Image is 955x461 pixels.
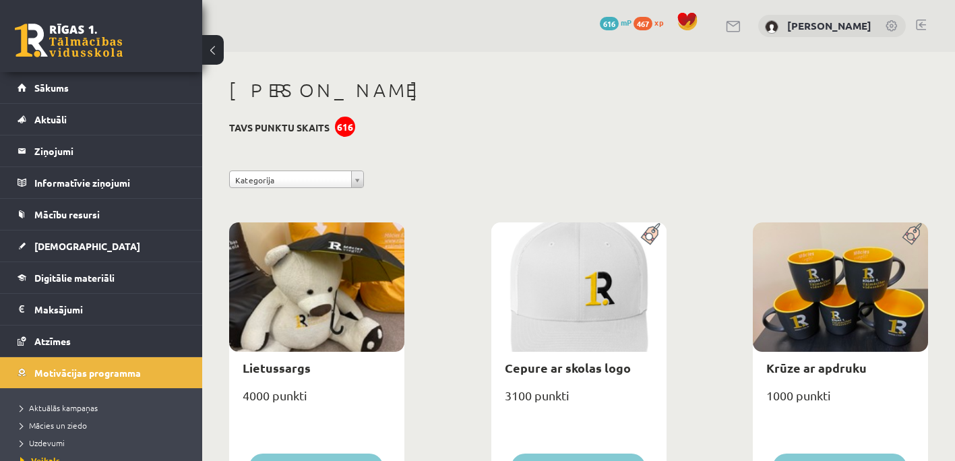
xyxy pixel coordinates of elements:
[18,199,185,230] a: Mācību resursi
[34,113,67,125] span: Aktuāli
[18,326,185,357] a: Atzīmes
[505,360,631,375] a: Cepure ar skolas logo
[243,360,311,375] a: Lietussargs
[636,222,667,245] img: Populāra prece
[34,240,140,252] span: [DEMOGRAPHIC_DATA]
[766,360,867,375] a: Krūze ar apdruku
[229,79,928,102] h1: [PERSON_NAME]
[20,419,189,431] a: Mācies un ziedo
[20,402,189,414] a: Aktuālās kampaņas
[34,167,185,198] legend: Informatīvie ziņojumi
[18,262,185,293] a: Digitālie materiāli
[20,420,87,431] span: Mācies un ziedo
[18,167,185,198] a: Informatīvie ziņojumi
[34,82,69,94] span: Sākums
[15,24,123,57] a: Rīgas 1. Tālmācības vidusskola
[335,117,355,137] div: 616
[34,335,71,347] span: Atzīmes
[229,171,364,188] a: Kategorija
[20,437,65,448] span: Uzdevumi
[898,222,928,245] img: Populāra prece
[34,272,115,284] span: Digitālie materiāli
[18,104,185,135] a: Aktuāli
[34,294,185,325] legend: Maksājumi
[654,17,663,28] span: xp
[34,208,100,220] span: Mācību resursi
[765,20,778,34] img: Maikls Juganovs
[229,384,404,418] div: 4000 punkti
[18,357,185,388] a: Motivācijas programma
[235,171,346,189] span: Kategorija
[491,384,667,418] div: 3100 punkti
[753,384,928,418] div: 1000 punkti
[18,230,185,262] a: [DEMOGRAPHIC_DATA]
[18,135,185,166] a: Ziņojumi
[600,17,631,28] a: 616 mP
[787,19,871,32] a: [PERSON_NAME]
[34,367,141,379] span: Motivācijas programma
[600,17,619,30] span: 616
[18,72,185,103] a: Sākums
[229,122,330,133] h3: Tavs punktu skaits
[34,135,185,166] legend: Ziņojumi
[20,437,189,449] a: Uzdevumi
[18,294,185,325] a: Maksājumi
[634,17,652,30] span: 467
[621,17,631,28] span: mP
[634,17,670,28] a: 467 xp
[20,402,98,413] span: Aktuālās kampaņas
